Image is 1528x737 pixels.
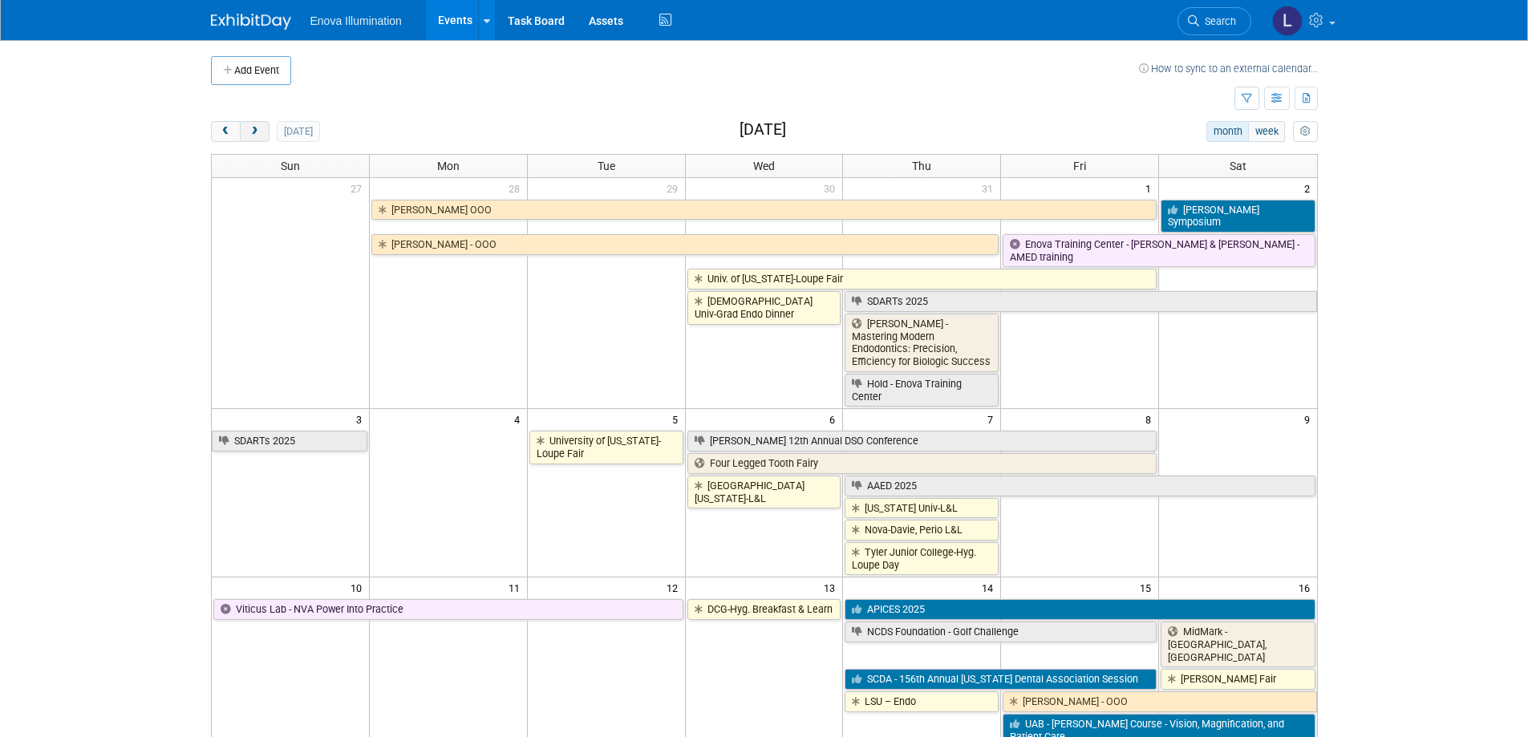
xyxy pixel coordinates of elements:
[1177,7,1251,35] a: Search
[371,234,999,255] a: [PERSON_NAME] - OOO
[845,498,999,519] a: [US_STATE] Univ-L&L
[1003,691,1316,712] a: [PERSON_NAME] - OOO
[1073,160,1086,172] span: Fri
[822,577,842,597] span: 13
[211,121,241,142] button: prev
[277,121,319,142] button: [DATE]
[687,431,1157,452] a: [PERSON_NAME] 12th Annual DSO Conference
[753,160,775,172] span: Wed
[687,453,1157,474] a: Four Legged Tooth Fairy
[281,160,300,172] span: Sun
[845,622,1157,642] a: NCDS Foundation - Golf Challenge
[986,409,1000,429] span: 7
[845,291,1316,312] a: SDARTs 2025
[687,291,841,324] a: [DEMOGRAPHIC_DATA] Univ-Grad Endo Dinner
[1272,6,1303,36] img: Lucas Mlinarcik
[845,542,999,575] a: Tyler Junior College-Hyg. Loupe Day
[687,476,841,508] a: [GEOGRAPHIC_DATA][US_STATE]-L&L
[1161,669,1315,690] a: [PERSON_NAME] Fair
[1138,577,1158,597] span: 15
[828,409,842,429] span: 6
[1003,234,1315,267] a: Enova Training Center - [PERSON_NAME] & [PERSON_NAME] - AMED training
[212,431,367,452] a: SDARTs 2025
[513,409,527,429] span: 4
[507,178,527,198] span: 28
[371,200,1157,221] a: [PERSON_NAME] OOO
[845,691,999,712] a: LSU – Endo
[529,431,683,464] a: University of [US_STATE]-Loupe Fair
[980,577,1000,597] span: 14
[1297,577,1317,597] span: 16
[665,577,685,597] span: 12
[822,178,842,198] span: 30
[349,577,369,597] span: 10
[211,14,291,30] img: ExhibitDay
[1303,409,1317,429] span: 9
[1303,178,1317,198] span: 2
[437,160,460,172] span: Mon
[1199,15,1236,27] span: Search
[1230,160,1246,172] span: Sat
[1144,178,1158,198] span: 1
[1161,200,1315,233] a: [PERSON_NAME] Symposium
[912,160,931,172] span: Thu
[1300,127,1311,137] i: Personalize Calendar
[598,160,615,172] span: Tue
[507,577,527,597] span: 11
[310,14,402,27] span: Enova Illumination
[845,314,999,372] a: [PERSON_NAME] - Mastering Modern Endodontics: Precision, Efficiency for Biologic Success
[1248,121,1285,142] button: week
[845,599,1315,620] a: APICES 2025
[740,121,786,139] h2: [DATE]
[671,409,685,429] span: 5
[687,599,841,620] a: DCG-Hyg. Breakfast & Learn
[1206,121,1249,142] button: month
[1144,409,1158,429] span: 8
[845,669,1157,690] a: SCDA - 156th Annual [US_STATE] Dental Association Session
[687,269,1157,290] a: Univ. of [US_STATE]-Loupe Fair
[355,409,369,429] span: 3
[1293,121,1317,142] button: myCustomButton
[1139,63,1318,75] a: How to sync to an external calendar...
[665,178,685,198] span: 29
[980,178,1000,198] span: 31
[845,520,999,541] a: Nova-Davie, Perio L&L
[213,599,683,620] a: Viticus Lab - NVA Power Into Practice
[845,476,1315,496] a: AAED 2025
[349,178,369,198] span: 27
[1161,622,1315,667] a: MidMark - [GEOGRAPHIC_DATA], [GEOGRAPHIC_DATA]
[240,121,270,142] button: next
[845,374,999,407] a: Hold - Enova Training Center
[211,56,291,85] button: Add Event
